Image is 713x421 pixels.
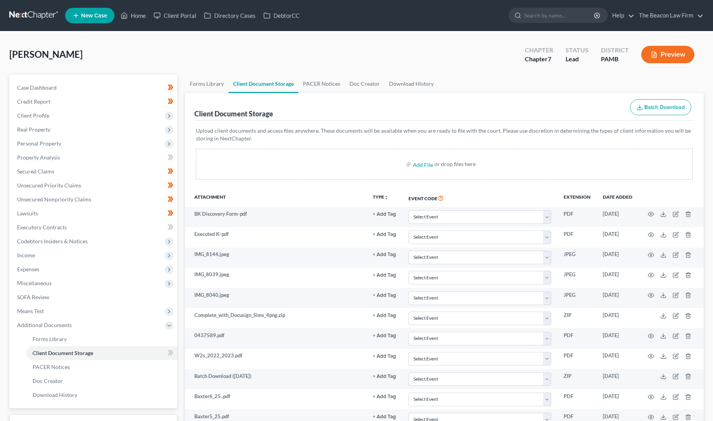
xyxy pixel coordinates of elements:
[17,238,88,244] span: Codebtors Insiders & Notices
[373,354,396,359] button: + Add Tag
[260,9,303,23] a: DebtorCC
[26,346,177,360] a: Client Document Storage
[608,9,634,23] a: Help
[185,389,367,409] td: Baxter6_25..pdf
[26,360,177,374] a: PACER Notices
[557,328,597,348] td: PDF
[557,189,597,207] th: Extension
[17,210,38,217] span: Lawsuits
[17,280,52,286] span: Miscellaneous
[196,127,693,142] p: Upload client documents and access files anywhere. These documents will be available when you are...
[641,46,694,63] button: Preview
[11,290,177,304] a: SOFA Review
[185,74,228,93] a: Forms Library
[17,168,54,175] span: Secured Claims
[117,9,150,23] a: Home
[185,248,367,268] td: IMG_8144.jpeg
[557,268,597,288] td: JPEG
[185,349,367,369] td: W2s_2022_2023.pdf
[597,369,639,389] td: [DATE]
[150,9,200,23] a: Client Portal
[557,349,597,369] td: PDF
[17,182,81,189] span: Unsecured Priority Claims
[373,271,396,278] a: + Add Tag
[185,328,367,348] td: 0437589.pdf
[26,388,177,402] a: Download History
[185,288,367,308] td: IMG_8040.jpeg
[597,349,639,369] td: [DATE]
[566,55,588,64] div: Lead
[17,224,67,230] span: Executory Contracts
[185,308,367,328] td: Complete_with_Docusign_Sims_4png.zip
[17,294,49,300] span: SOFA Review
[373,394,396,399] button: + Add Tag
[601,46,629,55] div: District
[597,248,639,268] td: [DATE]
[644,104,685,111] span: Batch Download
[557,207,597,227] td: PDF
[345,74,384,93] a: Doc Creator
[597,328,639,348] td: [DATE]
[11,81,177,95] a: Case Dashboard
[11,206,177,220] a: Lawsuits
[17,252,35,258] span: Income
[597,268,639,288] td: [DATE]
[373,313,396,318] button: + Add Tag
[597,288,639,308] td: [DATE]
[194,109,273,118] div: Client Document Storage
[17,126,50,133] span: Real Property
[434,160,476,168] div: or drop files here
[373,232,396,237] button: + Add Tag
[373,273,396,278] button: + Add Tag
[17,322,72,328] span: Additional Documents
[557,369,597,389] td: ZIP
[373,251,396,258] a: + Add Tag
[373,293,396,298] button: + Add Tag
[11,165,177,178] a: Secured Claims
[33,350,93,356] span: Client Document Storage
[373,210,396,218] a: + Add Tag
[373,393,396,400] a: + Add Tag
[597,227,639,247] td: [DATE]
[566,46,588,55] div: Status
[384,74,438,93] a: Download History
[185,207,367,227] td: BK Discovery Form-pdf
[9,49,83,60] span: [PERSON_NAME]
[33,378,63,384] span: Doc Creator
[33,336,67,342] span: Forms Library
[298,74,345,93] a: PACER Notices
[557,248,597,268] td: JPEG
[17,154,60,161] span: Property Analysis
[373,333,396,338] button: + Add Tag
[373,414,396,419] button: + Add Tag
[185,268,367,288] td: IMG_8039.jpeg
[548,55,551,62] span: 7
[630,99,691,116] button: Batch Download
[557,308,597,328] td: ZIP
[26,332,177,346] a: Forms Library
[17,84,57,91] span: Case Dashboard
[33,364,70,370] span: PACER Notices
[26,374,177,388] a: Doc Creator
[525,55,553,64] div: Chapter
[17,308,44,314] span: Means Test
[373,195,389,200] button: TYPEunfold_more
[11,178,177,192] a: Unsecured Priority Claims
[373,374,396,379] button: + Add Tag
[200,9,260,23] a: Directory Cases
[557,389,597,409] td: PDF
[373,413,396,420] a: + Add Tag
[81,13,107,19] span: New Case
[185,227,367,247] td: Executed K-pdf
[373,332,396,339] a: + Add Tag
[601,55,629,64] div: PAMB
[402,189,557,207] th: Event Code
[384,195,389,200] i: unfold_more
[557,288,597,308] td: JPEG
[597,207,639,227] td: [DATE]
[373,312,396,319] a: + Add Tag
[373,230,396,238] a: + Add Tag
[17,112,49,119] span: Client Profile
[597,308,639,328] td: [DATE]
[557,227,597,247] td: PDF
